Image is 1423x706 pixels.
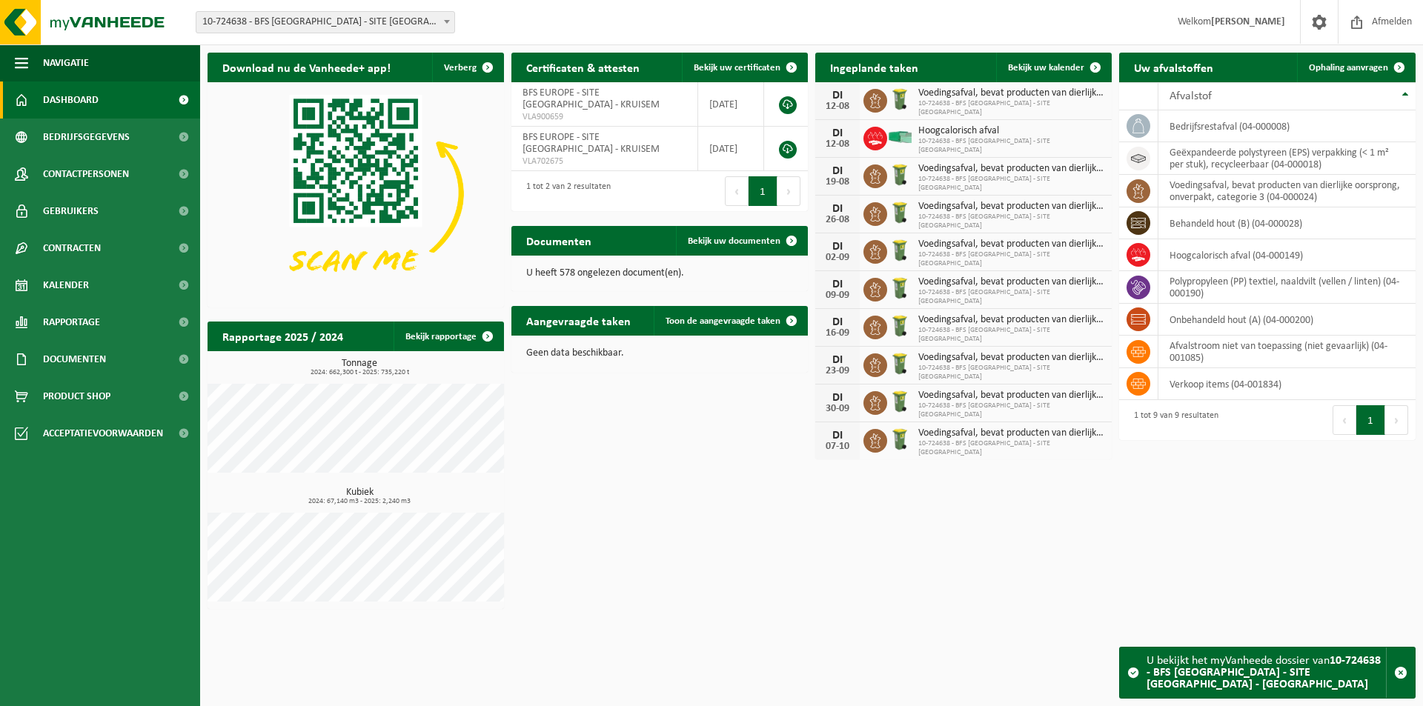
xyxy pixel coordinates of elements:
[1147,655,1381,690] strong: 10-724638 - BFS [GEOGRAPHIC_DATA] - SITE [GEOGRAPHIC_DATA] - [GEOGRAPHIC_DATA]
[996,53,1110,82] a: Bekijk uw kalender
[511,53,654,81] h2: Certificaten & attesten
[519,175,611,207] div: 1 tot 2 van 2 resultaten
[215,359,504,376] h3: Tonnage
[918,213,1104,230] span: 10-724638 - BFS [GEOGRAPHIC_DATA] - SITE [GEOGRAPHIC_DATA]
[43,193,99,230] span: Gebruikers
[918,163,1104,175] span: Voedingsafval, bevat producten van dierlijke oorsprong, onverpakt, categorie 3
[823,316,852,328] div: DI
[1356,405,1385,435] button: 1
[215,369,504,376] span: 2024: 662,300 t - 2025: 735,220 t
[918,326,1104,344] span: 10-724638 - BFS [GEOGRAPHIC_DATA] - SITE [GEOGRAPHIC_DATA]
[208,53,405,81] h2: Download nu de Vanheede+ app!
[918,175,1104,193] span: 10-724638 - BFS [GEOGRAPHIC_DATA] - SITE [GEOGRAPHIC_DATA]
[918,439,1104,457] span: 10-724638 - BFS [GEOGRAPHIC_DATA] - SITE [GEOGRAPHIC_DATA]
[823,442,852,452] div: 07-10
[823,215,852,225] div: 26-08
[887,87,912,112] img: WB-0140-HPE-GN-50
[1385,405,1408,435] button: Next
[918,390,1104,402] span: Voedingsafval, bevat producten van dierlijke oorsprong, onverpakt, categorie 3
[918,314,1104,326] span: Voedingsafval, bevat producten van dierlijke oorsprong, onverpakt, categorie 3
[823,279,852,290] div: DI
[823,101,852,112] div: 12-08
[815,53,933,81] h2: Ingeplande taken
[823,404,852,414] div: 30-09
[887,427,912,452] img: WB-0140-HPE-GN-50
[918,201,1104,213] span: Voedingsafval, bevat producten van dierlijke oorsprong, onverpakt, categorie 3
[823,90,852,101] div: DI
[887,389,912,414] img: WB-0140-HPE-GN-50
[777,176,800,206] button: Next
[918,250,1104,268] span: 10-724638 - BFS [GEOGRAPHIC_DATA] - SITE [GEOGRAPHIC_DATA]
[43,378,110,415] span: Product Shop
[523,132,660,155] span: BFS EUROPE - SITE [GEOGRAPHIC_DATA] - KRUISEM
[1158,271,1416,304] td: polypropyleen (PP) textiel, naaldvilt (vellen / linten) (04-000190)
[208,322,358,350] h2: Rapportage 2025 / 2024
[208,82,504,304] img: Download de VHEPlus App
[823,290,852,301] div: 09-09
[918,137,1104,155] span: 10-724638 - BFS [GEOGRAPHIC_DATA] - SITE [GEOGRAPHIC_DATA]
[666,316,780,326] span: Toon de aangevraagde taken
[523,87,660,110] span: BFS EUROPE - SITE [GEOGRAPHIC_DATA] - KRUISEM
[823,253,852,263] div: 02-09
[43,304,100,341] span: Rapportage
[1127,404,1218,436] div: 1 tot 9 van 9 resultaten
[694,63,780,73] span: Bekijk uw certificaten
[526,348,793,359] p: Geen data beschikbaar.
[887,130,912,144] img: HK-XP-30-GN-00
[654,306,806,336] a: Toon de aangevraagde taken
[823,392,852,404] div: DI
[887,276,912,301] img: WB-0140-HPE-GN-50
[43,156,129,193] span: Contactpersonen
[394,322,502,351] a: Bekijk rapportage
[698,82,764,127] td: [DATE]
[1158,207,1416,239] td: behandeld hout (B) (04-000028)
[1211,16,1285,27] strong: [PERSON_NAME]
[432,53,502,82] button: Verberg
[688,236,780,246] span: Bekijk uw documenten
[918,352,1104,364] span: Voedingsafval, bevat producten van dierlijke oorsprong, onverpakt, categorie 3
[698,127,764,171] td: [DATE]
[523,111,686,123] span: VLA900659
[1158,110,1416,142] td: bedrijfsrestafval (04-000008)
[823,241,852,253] div: DI
[918,402,1104,419] span: 10-724638 - BFS [GEOGRAPHIC_DATA] - SITE [GEOGRAPHIC_DATA]
[43,230,101,267] span: Contracten
[749,176,777,206] button: 1
[887,351,912,376] img: WB-0140-HPE-GN-50
[1158,175,1416,207] td: voedingsafval, bevat producten van dierlijke oorsprong, onverpakt, categorie 3 (04-000024)
[918,125,1104,137] span: Hoogcalorisch afval
[887,162,912,187] img: WB-0140-HPE-GN-50
[1158,368,1416,400] td: verkoop items (04-001834)
[523,156,686,167] span: VLA702675
[682,53,806,82] a: Bekijk uw certificaten
[823,354,852,366] div: DI
[43,81,99,119] span: Dashboard
[1333,405,1356,435] button: Previous
[823,165,852,177] div: DI
[823,177,852,187] div: 19-08
[918,87,1104,99] span: Voedingsafval, bevat producten van dierlijke oorsprong, onverpakt, categorie 3
[511,306,646,335] h2: Aangevraagde taken
[196,11,455,33] span: 10-724638 - BFS EUROPE - SITE KRUISHOUTEM - KRUISEM
[1158,304,1416,336] td: onbehandeld hout (A) (04-000200)
[43,119,130,156] span: Bedrijfsgegevens
[1309,63,1388,73] span: Ophaling aanvragen
[1297,53,1414,82] a: Ophaling aanvragen
[823,328,852,339] div: 16-09
[215,487,504,505] h3: Kubiek
[43,267,89,304] span: Kalender
[918,239,1104,250] span: Voedingsafval, bevat producten van dierlijke oorsprong, onverpakt, categorie 3
[823,203,852,215] div: DI
[887,238,912,263] img: WB-0140-HPE-GN-50
[1170,90,1212,102] span: Afvalstof
[676,226,806,256] a: Bekijk uw documenten
[215,498,504,505] span: 2024: 67,140 m3 - 2025: 2,240 m3
[918,99,1104,117] span: 10-724638 - BFS [GEOGRAPHIC_DATA] - SITE [GEOGRAPHIC_DATA]
[918,276,1104,288] span: Voedingsafval, bevat producten van dierlijke oorsprong, onverpakt, categorie 3
[918,427,1104,439] span: Voedingsafval, bevat producten van dierlijke oorsprong, onverpakt, categorie 3
[1119,53,1228,81] h2: Uw afvalstoffen
[823,430,852,442] div: DI
[196,12,454,33] span: 10-724638 - BFS EUROPE - SITE KRUISHOUTEM - KRUISEM
[1158,336,1416,368] td: afvalstroom niet van toepassing (niet gevaarlijk) (04-001085)
[887,313,912,339] img: WB-0140-HPE-GN-50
